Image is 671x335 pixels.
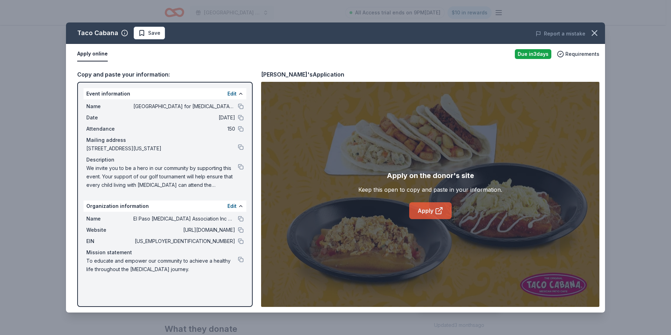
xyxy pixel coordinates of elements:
button: Report a mistake [536,29,585,38]
span: We invite you to be a hero in our community by supporting this event. Your support of our golf to... [86,164,238,189]
span: Website [86,226,133,234]
span: Date [86,113,133,122]
div: Taco Cabana [77,27,118,39]
div: Mailing address [86,136,244,144]
div: Description [86,156,244,164]
span: [DATE] [133,113,235,122]
span: 150 [133,125,235,133]
span: Requirements [565,50,599,58]
span: Save [148,29,160,37]
span: [GEOGRAPHIC_DATA] for [MEDICAL_DATA] Golf Tournament Fundraiser [133,102,235,111]
div: Event information [84,88,246,99]
div: Due in 3 days [515,49,551,59]
div: Apply on the donor's site [387,170,474,181]
span: EIN [86,237,133,245]
div: Copy and paste your information: [77,70,253,79]
span: Name [86,102,133,111]
div: Keep this open to copy and paste in your information. [358,185,502,194]
button: Apply online [77,47,108,61]
button: Save [134,27,165,39]
span: [STREET_ADDRESS][US_STATE] [86,144,238,153]
a: Apply [409,202,452,219]
div: Organization information [84,201,246,212]
span: Name [86,215,133,223]
div: Mission statement [86,248,244,257]
span: El Paso [MEDICAL_DATA] Association Inc d/b/a El Paso Center for [MEDICAL_DATA] [133,215,235,223]
span: Attendance [86,125,133,133]
button: Edit [227,202,237,210]
div: [PERSON_NAME]'s Application [261,70,344,79]
span: To educate and empower our community to achieve a healthy life throughout the [MEDICAL_DATA] jour... [86,257,238,274]
span: [URL][DOMAIN_NAME] [133,226,235,234]
button: Requirements [557,50,599,58]
button: Edit [227,90,237,98]
span: [US_EMPLOYER_IDENTIFICATION_NUMBER] [133,237,235,245]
